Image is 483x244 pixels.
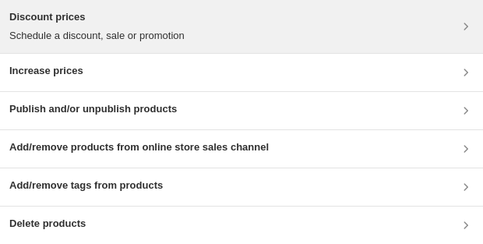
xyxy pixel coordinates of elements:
[9,9,185,25] h3: Discount prices
[9,140,269,155] h3: Add/remove products from online store sales channel
[9,216,86,232] h3: Delete products
[9,28,185,44] p: Schedule a discount, sale or promotion
[9,101,177,117] h3: Publish and/or unpublish products
[9,178,163,193] h3: Add/remove tags from products
[9,63,83,79] h3: Increase prices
